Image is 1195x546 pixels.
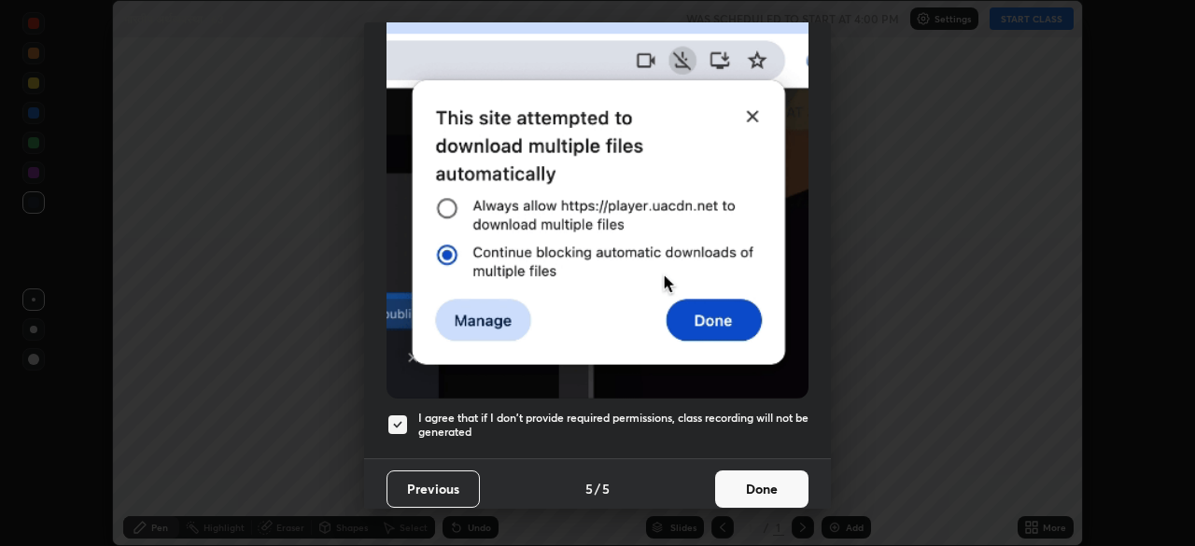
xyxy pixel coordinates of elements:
h4: 5 [602,479,610,498]
h5: I agree that if I don't provide required permissions, class recording will not be generated [418,411,808,440]
button: Previous [387,470,480,508]
h4: 5 [585,479,593,498]
button: Done [715,470,808,508]
h4: / [595,479,600,498]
